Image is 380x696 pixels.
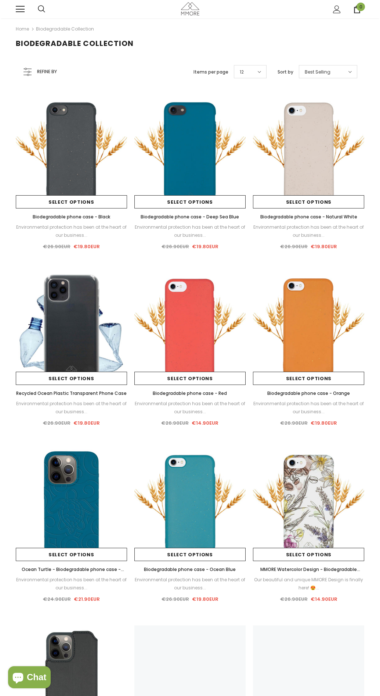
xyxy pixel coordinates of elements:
[278,68,293,76] label: Sort by
[43,420,70,426] span: €26.90EUR
[253,372,364,385] a: Select options
[253,548,364,561] a: Select options
[253,195,364,208] a: Select options
[141,214,239,220] span: Biodegradable phone case - Deep Sea Blue
[16,213,127,221] a: Biodegradable phone case - Black
[134,548,246,561] a: Select options
[16,372,127,385] a: Select options
[134,389,246,397] a: Biodegradable phone case - Red
[253,576,364,592] div: Our beautiful and unique MMORE Design is finally here! 😍...
[16,25,29,33] a: Home
[37,68,57,76] span: Refine by
[192,243,218,250] span: €19.80EUR
[280,596,308,603] span: €26.90EUR
[311,243,337,250] span: €19.80EUR
[74,596,100,603] span: €21.90EUR
[16,390,127,396] span: Recycled Ocean Plastic Transparent Phone Case
[240,68,244,76] span: 12
[253,400,364,416] div: Environmental protection has been at the heart of our business...
[311,596,337,603] span: €14.90EUR
[280,420,308,426] span: €26.90EUR
[134,400,246,416] div: Environmental protection has been at the heart of our business...
[305,68,330,76] span: Best Selling
[16,389,127,397] a: Recycled Ocean Plastic Transparent Phone Case
[311,420,337,426] span: €19.80EUR
[134,213,246,221] a: Biodegradable phone case - Deep Sea Blue
[253,565,364,574] a: MMORE Watercolor Design - Biodegradable Phone Case
[267,390,350,396] span: Biodegradable phone case - Orange
[153,390,227,396] span: Biodegradable phone case - Red
[260,566,360,581] span: MMORE Watercolor Design - Biodegradable Phone Case
[134,223,246,239] div: Environmental protection has been at the heart of our business...
[43,243,70,250] span: €26.90EUR
[353,6,361,13] a: 0
[280,243,308,250] span: €26.90EUR
[16,223,127,239] div: Environmental protection has been at the heart of our business...
[16,195,127,208] a: Select options
[36,26,94,32] a: Biodegradable Collection
[134,372,246,385] a: Select options
[162,596,189,603] span: €26.90EUR
[73,243,100,250] span: €19.80EUR
[33,214,110,220] span: Biodegradable phone case - Black
[16,38,134,49] span: Biodegradable Collection
[6,666,53,690] inbox-online-store-chat: Shopify online store chat
[16,548,127,561] a: Select options
[260,214,357,220] span: Biodegradable phone case - Natural White
[181,2,199,15] img: MMORE Cases
[16,565,127,574] a: Ocean Turtle - Biodegradable phone case - Ocean Blue and Black
[134,576,246,592] div: Environmental protection has been at the heart of our business...
[253,213,364,221] a: Biodegradable phone case - Natural White
[144,566,236,572] span: Biodegradable phone case - Ocean Blue
[253,223,364,239] div: Environmental protection has been at the heart of our business...
[134,195,246,208] a: Select options
[73,420,100,426] span: €19.80EUR
[192,420,218,426] span: €14.90EUR
[192,596,218,603] span: €19.80EUR
[16,576,127,592] div: Environmental protection has been at the heart of our business...
[22,566,124,581] span: Ocean Turtle - Biodegradable phone case - Ocean Blue and Black
[134,565,246,574] a: Biodegradable phone case - Ocean Blue
[161,420,189,426] span: €26.90EUR
[357,3,365,11] span: 0
[43,596,71,603] span: €24.90EUR
[193,68,228,76] label: Items per page
[162,243,189,250] span: €26.90EUR
[253,389,364,397] a: Biodegradable phone case - Orange
[16,400,127,416] div: Environmental protection has been at the heart of our business...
